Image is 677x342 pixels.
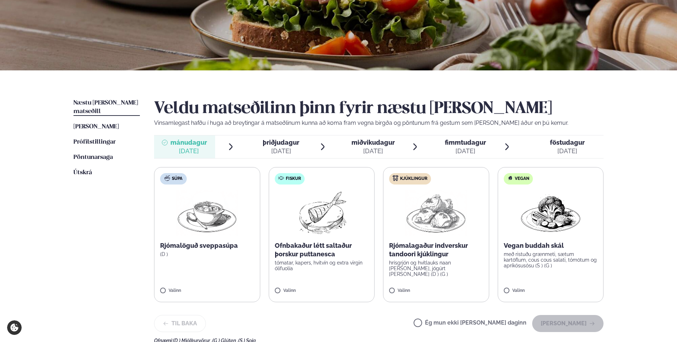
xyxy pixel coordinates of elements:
p: Vinsamlegast hafðu í huga að breytingar á matseðlinum kunna að koma fram vegna birgða og pöntunum... [154,119,604,127]
span: Útskrá [73,170,92,176]
span: Pöntunarsaga [73,154,113,160]
span: Næstu [PERSON_NAME] matseðill [73,100,138,114]
div: [DATE] [263,147,299,155]
img: chicken.svg [393,175,398,181]
div: [DATE] [445,147,486,155]
span: Prófílstillingar [73,139,116,145]
button: [PERSON_NAME] [532,315,604,332]
p: með ristuðu grænmeti, sætum kartöflum, cous cous salati, tómötum og apríkósusósu (S ) (G ) [504,251,598,268]
p: hrísgrjón og hvítlauks naan [PERSON_NAME], jógúrt [PERSON_NAME] (D ) (G ) [389,260,483,277]
p: Rjómalöguð sveppasúpa [160,241,254,250]
span: Fiskur [286,176,301,182]
div: [DATE] [351,147,395,155]
p: tómatar, kapers, hvítvín og extra virgin ólífuolía [275,260,369,271]
span: Súpa [172,176,182,182]
a: Næstu [PERSON_NAME] matseðill [73,99,140,116]
img: fish.svg [278,175,284,181]
button: Til baka [154,315,206,332]
img: Fish.png [290,190,353,236]
div: [DATE] [550,147,585,155]
span: Vegan [515,176,529,182]
img: Vegan.svg [507,175,513,181]
img: Chicken-thighs.png [405,190,467,236]
img: Vegan.png [519,190,582,236]
span: mánudagur [170,139,207,146]
a: Útskrá [73,169,92,177]
img: Soup.png [176,190,238,236]
div: [DATE] [170,147,207,155]
h2: Veldu matseðilinn þinn fyrir næstu [PERSON_NAME] [154,99,604,119]
p: Ofnbakaður létt saltaður þorskur puttanesca [275,241,369,258]
span: [PERSON_NAME] [73,124,119,130]
span: Kjúklingur [400,176,427,182]
a: [PERSON_NAME] [73,123,119,131]
p: Vegan buddah skál [504,241,598,250]
span: þriðjudagur [263,139,299,146]
a: Cookie settings [7,320,22,335]
span: fimmtudagur [445,139,486,146]
p: Rjómalagaður indverskur tandoori kjúklingur [389,241,483,258]
a: Prófílstillingar [73,138,116,146]
p: (D ) [160,251,254,257]
span: föstudagur [550,139,585,146]
img: soup.svg [164,175,170,181]
span: miðvikudagur [351,139,395,146]
a: Pöntunarsaga [73,153,113,162]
